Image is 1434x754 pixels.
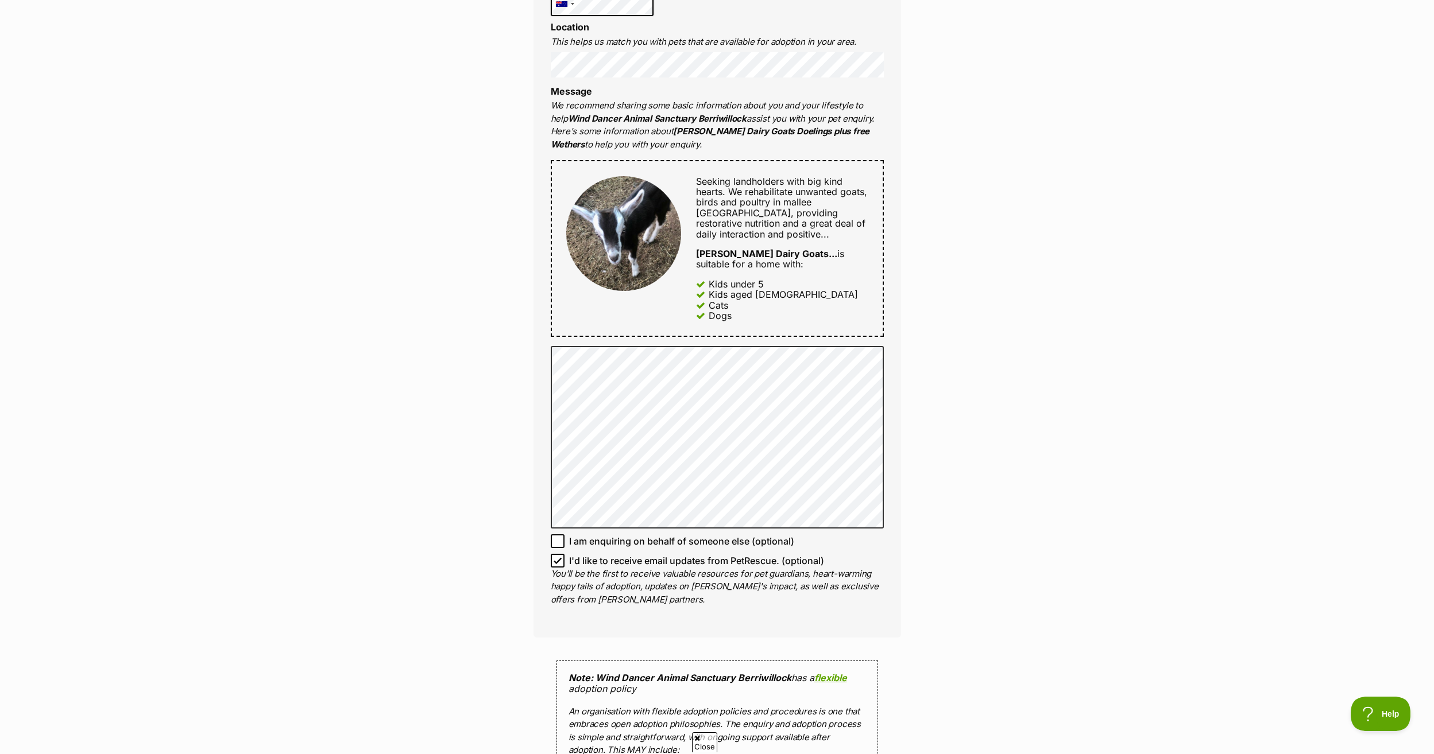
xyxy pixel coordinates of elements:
a: flexible [814,672,847,683]
label: Location [551,21,589,33]
div: Cats [709,300,728,310]
iframe: Help Scout Beacon - Open [1351,697,1411,731]
p: You'll be the first to receive valuable resources for pet guardians, heart-warming happy tails of... [551,568,884,607]
div: Kids under 5 [709,279,764,289]
p: We recommend sharing some basic information about you and your lifestyle to help assist you with ... [551,99,884,151]
p: This helps us match you with pets that are available for adoption in your area. [551,36,884,49]
label: Message [551,85,592,97]
strong: [PERSON_NAME] Dairy Goats Doelings plus free Wethers [551,126,870,150]
span: I'd like to receive email updates from PetRescue. (optional) [569,554,824,568]
span: I am enquiring on behalf of someone else (optional) [569,534,794,548]
span: Seeking landholders with big kind hearts. We rehabilitate unwanted goats, birds and poultry in ma... [696,176,867,240]
strong: Note: Wind Dancer Animal Sanctuary Berriwillock [569,672,791,683]
strong: [PERSON_NAME] Dairy Goats... [696,248,837,259]
img: Tame Young Dairy Goats Doelings plus free Wethers [566,176,681,291]
strong: Wind Dancer Animal Sanctuary Berriwillock [568,113,747,124]
div: Dogs [709,310,732,321]
div: is suitable for a home with: [696,248,868,270]
span: Close [692,732,717,752]
div: Kids aged [DEMOGRAPHIC_DATA] [709,289,858,300]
